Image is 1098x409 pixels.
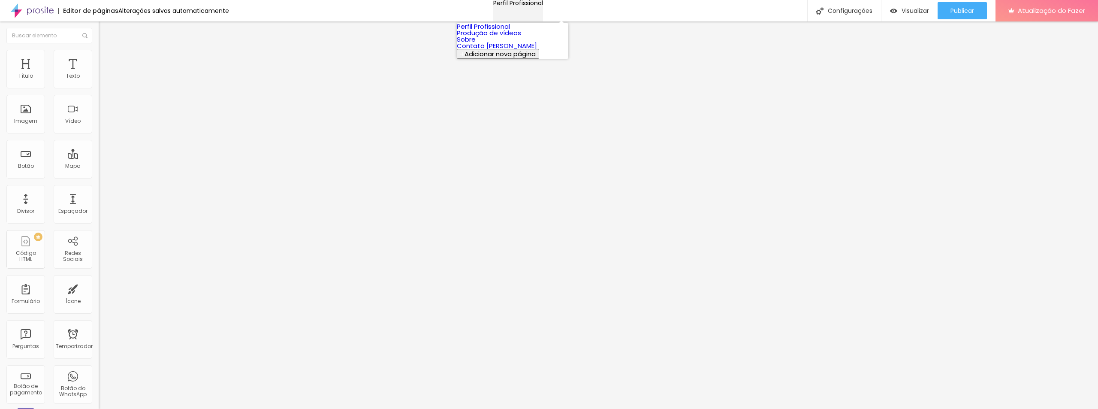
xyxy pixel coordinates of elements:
a: Produção de vídeos [457,28,521,37]
font: Vídeo [65,117,81,124]
img: view-1.svg [890,7,897,15]
font: Código HTML [16,249,36,263]
input: Buscar elemento [6,28,92,43]
font: Editor de páginas [63,6,118,15]
font: Atualização do Fazer [1018,6,1085,15]
font: Texto [66,72,80,79]
font: Botão do WhatsApp [59,385,87,398]
font: Temporizador [56,342,93,350]
img: Ícone [816,7,823,15]
a: Sobre [457,35,476,44]
font: Publicar [950,6,974,15]
font: Formulário [12,297,40,305]
img: Ícone [82,33,87,38]
font: Botão de pagamento [10,382,42,396]
font: Visualizar [902,6,929,15]
button: Visualizar [881,2,938,19]
font: Perguntas [12,342,39,350]
button: Publicar [938,2,987,19]
font: Mapa [65,162,81,170]
font: Alterações salvas automaticamente [118,6,229,15]
font: Adicionar nova página [465,49,536,58]
font: Ícone [66,297,81,305]
font: Título [18,72,33,79]
font: Botão [18,162,34,170]
a: Contato [PERSON_NAME] [457,41,537,50]
a: Perfil Profissional [457,22,510,31]
font: Redes Sociais [63,249,83,263]
font: Configurações [828,6,872,15]
iframe: Editor [99,21,1098,409]
font: Espaçador [58,207,87,215]
font: Imagem [14,117,37,124]
button: Adicionar nova página [457,49,539,59]
font: Divisor [17,207,34,215]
